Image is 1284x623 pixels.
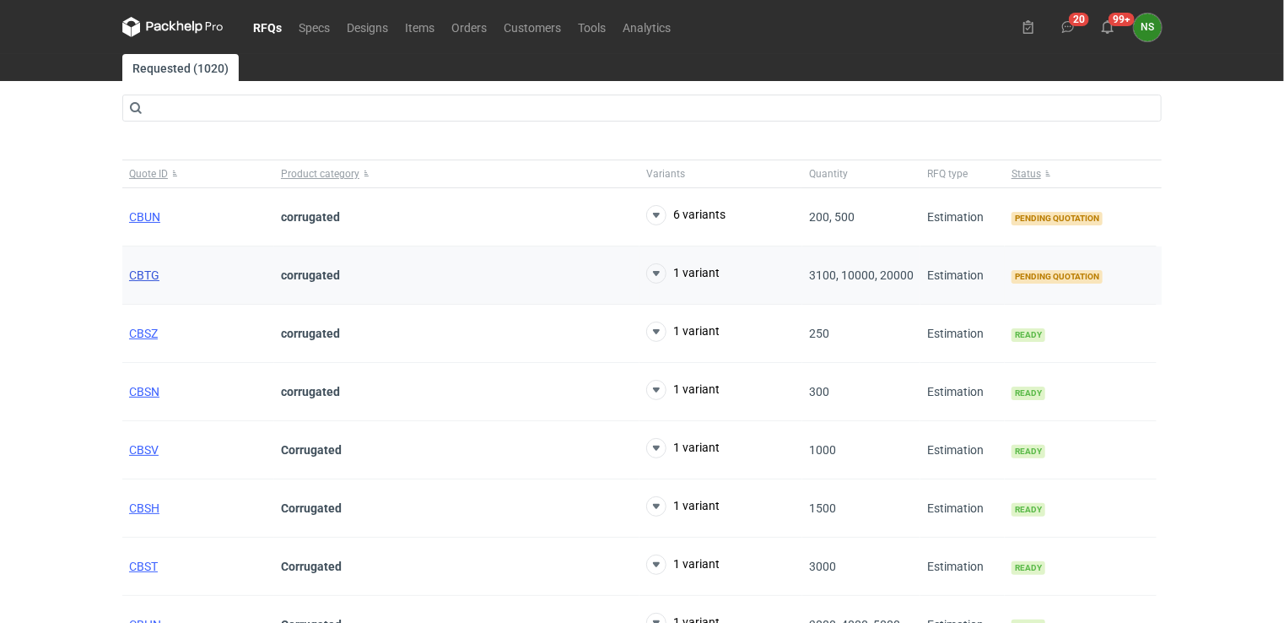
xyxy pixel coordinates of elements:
[281,210,340,224] strong: corrugated
[809,167,848,181] span: Quantity
[129,385,159,398] a: CBSN
[1012,270,1103,284] span: Pending quotation
[443,17,495,37] a: Orders
[646,167,685,181] span: Variants
[920,479,1005,538] div: Estimation
[1134,14,1162,41] button: NS
[281,385,340,398] strong: corrugated
[1055,14,1082,41] button: 20
[129,167,168,181] span: Quote ID
[920,421,1005,479] div: Estimation
[129,210,160,224] a: CBUN
[1012,445,1045,458] span: Ready
[920,538,1005,596] div: Estimation
[920,246,1005,305] div: Estimation
[809,327,829,340] span: 250
[1005,160,1157,187] button: Status
[129,501,159,515] a: CBSH
[809,560,836,573] span: 3000
[281,167,359,181] span: Product category
[281,268,340,282] strong: corrugated
[1012,503,1045,517] span: Ready
[281,443,342,457] strong: Corrugated
[809,501,836,515] span: 1500
[129,327,158,340] a: CBSZ
[646,205,726,225] button: 6 variants
[245,17,290,37] a: RFQs
[122,160,274,187] button: Quote ID
[338,17,397,37] a: Designs
[1012,387,1045,400] span: Ready
[281,501,342,515] strong: Corrugated
[646,555,720,575] button: 1 variant
[920,305,1005,363] div: Estimation
[1094,14,1121,41] button: 99+
[809,210,855,224] span: 200, 500
[809,443,836,457] span: 1000
[646,496,720,517] button: 1 variant
[397,17,443,37] a: Items
[569,17,614,37] a: Tools
[290,17,338,37] a: Specs
[646,380,720,400] button: 1 variant
[122,54,239,81] a: Requested (1020)
[122,17,224,37] svg: Packhelp Pro
[1012,328,1045,342] span: Ready
[129,443,159,457] a: CBSV
[646,322,720,342] button: 1 variant
[920,363,1005,421] div: Estimation
[281,327,340,340] strong: corrugated
[920,188,1005,246] div: Estimation
[809,268,914,282] span: 3100, 10000, 20000
[129,268,159,282] a: CBTG
[1012,561,1045,575] span: Ready
[1134,14,1162,41] div: Natalia Stępak
[129,560,158,573] a: CBST
[614,17,679,37] a: Analytics
[281,560,342,573] strong: Corrugated
[1012,212,1103,225] span: Pending quotation
[274,160,639,187] button: Product category
[646,263,720,284] button: 1 variant
[927,167,968,181] span: RFQ type
[495,17,569,37] a: Customers
[646,438,720,458] button: 1 variant
[809,385,829,398] span: 300
[1012,167,1041,181] span: Status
